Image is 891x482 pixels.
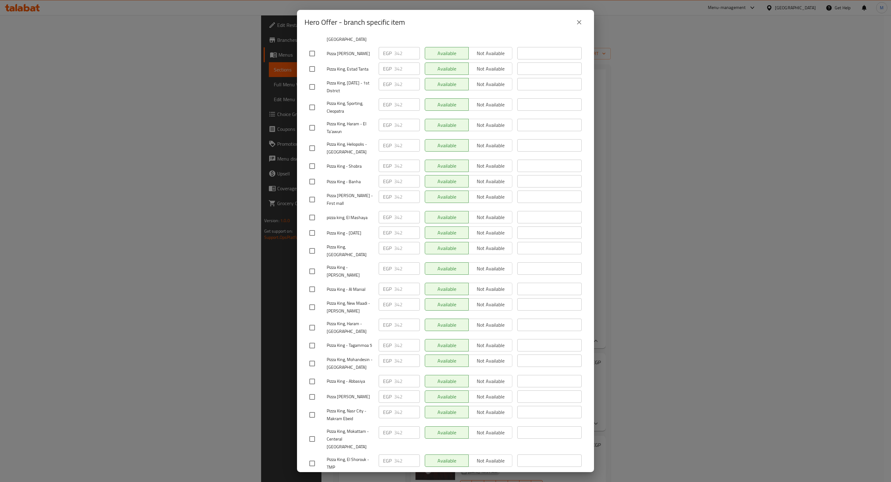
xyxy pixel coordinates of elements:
input: Please enter price [394,283,420,295]
p: EGP [383,393,392,400]
input: Please enter price [394,98,420,111]
p: EGP [383,408,392,416]
input: Please enter price [394,262,420,275]
span: Pizza King, Sporting, Cleopatra [327,100,374,115]
p: EGP [383,178,392,185]
input: Please enter price [394,319,420,331]
input: Please enter price [394,191,420,203]
input: Please enter price [394,454,420,467]
p: EGP [383,265,392,272]
span: Pizza [PERSON_NAME] [327,50,374,58]
p: EGP [383,244,392,252]
input: Please enter price [394,78,420,90]
p: EGP [383,193,392,200]
input: Please enter price [394,298,420,311]
span: Pizza King, Haram - El Ta'awun [327,120,374,136]
input: Please enter price [394,139,420,152]
span: Pizza [PERSON_NAME] [327,393,374,401]
p: EGP [383,357,392,364]
h2: Hero Offer - branch specific item [304,17,405,27]
span: Pizza King, [DATE] - 1st District [327,79,374,95]
input: Please enter price [394,175,420,187]
input: Please enter price [394,390,420,403]
span: Pizza King, New Maadi - [PERSON_NAME] [327,299,374,315]
span: Pizza King - Banha [327,178,374,186]
span: Pizza King, Haram - [GEOGRAPHIC_DATA] [327,320,374,335]
p: EGP [383,429,392,436]
input: Please enter price [394,339,420,351]
span: Pizza King - Tagammoa 5 [327,342,374,349]
span: Pizza King, Heliopolis - [GEOGRAPHIC_DATA] [327,140,374,156]
span: Pizza King - [PERSON_NAME] [327,264,374,279]
span: Pizza King, El Shorouk -TMP [327,456,374,471]
p: EGP [383,213,392,221]
input: Please enter price [394,47,420,59]
input: Please enter price [394,211,420,223]
span: pizza king, El Mashaya [327,214,374,222]
p: EGP [383,162,392,170]
p: EGP [383,301,392,308]
input: Please enter price [394,426,420,439]
p: EGP [383,342,392,349]
input: Please enter price [394,119,420,131]
p: EGP [383,80,392,88]
span: Pizza King - Shobra [327,162,374,170]
input: Please enter price [394,226,420,239]
span: Pizza King - [DATE] [327,229,374,237]
input: Please enter price [394,160,420,172]
p: EGP [383,142,392,149]
span: Pizza King, Mokattam - Centeral [GEOGRAPHIC_DATA] [327,428,374,451]
p: EGP [383,49,392,57]
span: Pizza King - Abbasiya [327,377,374,385]
input: Please enter price [394,375,420,387]
p: EGP [383,101,392,108]
button: close [572,15,587,30]
p: EGP [383,321,392,329]
p: EGP [383,229,392,236]
span: Pizza [PERSON_NAME] -First mall [327,192,374,207]
input: Please enter price [394,242,420,254]
span: Pizza King, Nasr City - Makram Ebeid [327,407,374,423]
input: Please enter price [394,355,420,367]
span: Pizza King, Mohandesin - [GEOGRAPHIC_DATA] [327,356,374,371]
p: EGP [383,285,392,293]
input: Please enter price [394,406,420,418]
span: Pizza King, [GEOGRAPHIC_DATA] [327,243,374,259]
p: EGP [383,121,392,129]
input: Please enter price [394,62,420,75]
span: Pizza King, Estad Tanta [327,65,374,73]
p: EGP [383,65,392,72]
p: EGP [383,457,392,464]
p: EGP [383,377,392,385]
span: Pizza King - Al Manial [327,286,374,293]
